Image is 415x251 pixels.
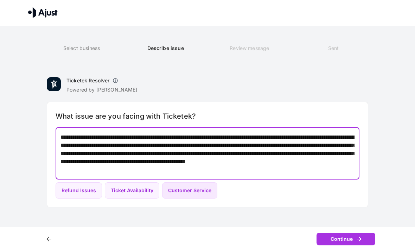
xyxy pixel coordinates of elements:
h6: Review message [207,44,291,52]
button: Continue [317,233,375,246]
h6: What issue are you facing with Ticketek? [56,111,359,122]
h6: Sent [292,44,375,52]
h6: Select business [40,44,123,52]
button: Refund Issues [56,182,102,199]
img: Ajust [28,7,58,18]
p: Powered by [PERSON_NAME] [66,86,138,93]
h6: Ticketek Resolver [66,77,110,84]
button: Ticket Availability [105,182,159,199]
button: Customer Service [162,182,217,199]
img: Ticketek [47,77,61,91]
h6: Describe issue [124,44,207,52]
